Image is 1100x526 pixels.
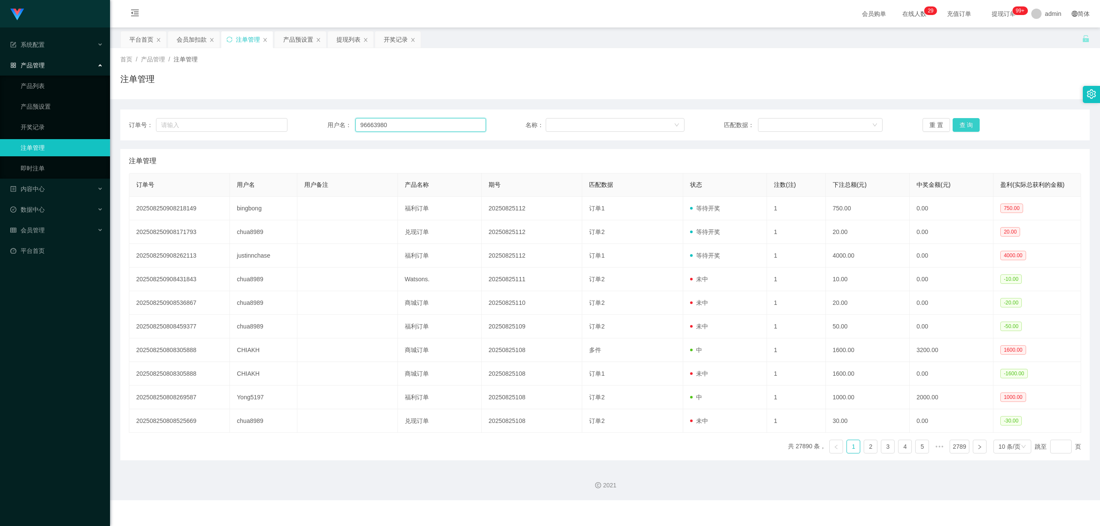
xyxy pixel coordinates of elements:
[881,440,895,453] li: 3
[864,440,877,453] li: 2
[950,440,969,453] li: 2789
[129,338,230,362] td: 202508250808305888
[156,37,161,43] i: 图标: close
[910,409,993,433] td: 0.00
[120,56,132,63] span: 首页
[589,323,605,330] span: 订单2
[826,386,910,409] td: 1000.00
[21,119,103,136] a: 开奖记录
[482,338,582,362] td: 20250825108
[1000,392,1026,402] span: 1000.00
[767,268,826,291] td: 1
[230,386,297,409] td: Yong5197
[10,242,103,259] a: 图标: dashboard平台首页
[230,220,297,244] td: chua8989
[1012,6,1028,15] sup: 949
[120,0,150,28] i: 图标: menu-fold
[690,394,702,401] span: 中
[589,417,605,424] span: 订单2
[482,197,582,220] td: 20250825112
[923,118,950,132] button: 重 置
[910,197,993,220] td: 0.00
[910,291,993,315] td: 0.00
[384,31,408,48] div: 开奖记录
[10,62,45,69] span: 产品管理
[767,220,826,244] td: 1
[589,394,605,401] span: 订单2
[910,315,993,338] td: 0.00
[767,338,826,362] td: 1
[129,31,153,48] div: 平台首页
[917,181,950,188] span: 中奖金额(元)
[1000,181,1064,188] span: 盈利(实际总获利的金额)
[898,440,911,453] a: 4
[589,370,605,377] span: 订单1
[788,440,826,453] li: 共 27890 条，
[10,186,16,192] i: 图标: profile
[316,37,321,43] i: 图标: close
[10,42,16,48] i: 图标: form
[826,244,910,268] td: 4000.00
[916,440,929,453] a: 5
[1000,204,1023,213] span: 750.00
[129,268,230,291] td: 202508250908431843
[482,268,582,291] td: 20250825111
[826,315,910,338] td: 50.00
[405,181,429,188] span: 产品名称
[482,291,582,315] td: 20250825110
[230,409,297,433] td: chua8989
[336,31,361,48] div: 提现列表
[724,121,758,130] span: 匹配数据：
[230,338,297,362] td: CHIAKH
[10,227,16,233] i: 图标: table
[589,181,613,188] span: 匹配数据
[129,291,230,315] td: 202508250908536867
[928,6,931,15] p: 2
[136,181,154,188] span: 订单号
[833,181,867,188] span: 下注总额(元)
[767,244,826,268] td: 1
[482,315,582,338] td: 20250825109
[898,11,931,17] span: 在线人数
[168,56,170,63] span: /
[690,181,702,188] span: 状态
[589,347,601,353] span: 多件
[398,315,482,338] td: 福利订单
[1082,35,1090,43] i: 图标: unlock
[21,98,103,115] a: 产品预设置
[129,386,230,409] td: 202508250808269587
[230,244,297,268] td: justinnchase
[120,73,155,85] h1: 注单管理
[690,299,708,306] span: 未中
[482,220,582,244] td: 20250825112
[398,244,482,268] td: 福利订单
[482,362,582,386] td: 20250825108
[482,409,582,433] td: 20250825108
[977,444,982,450] i: 图标: right
[129,220,230,244] td: 202508250908171793
[156,118,287,132] input: 请输入
[21,77,103,94] a: 产品列表
[209,37,214,43] i: 图标: close
[10,9,24,21] img: logo.9652507e.png
[690,276,708,283] span: 未中
[910,362,993,386] td: 0.00
[10,227,45,234] span: 会员管理
[932,440,946,453] span: •••
[767,409,826,433] td: 1
[898,440,912,453] li: 4
[589,205,605,212] span: 订单1
[21,160,103,177] a: 即时注单
[1000,251,1026,260] span: 4000.00
[129,409,230,433] td: 202508250808525669
[826,268,910,291] td: 10.00
[767,315,826,338] td: 1
[398,268,482,291] td: Watsons.
[398,409,482,433] td: 兑现订单
[999,440,1021,453] div: 10 条/页
[21,139,103,156] a: 注单管理
[117,481,1093,490] div: 2021
[230,291,297,315] td: chua8989
[595,482,601,488] i: 图标: copyright
[1035,440,1081,453] div: 跳至 页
